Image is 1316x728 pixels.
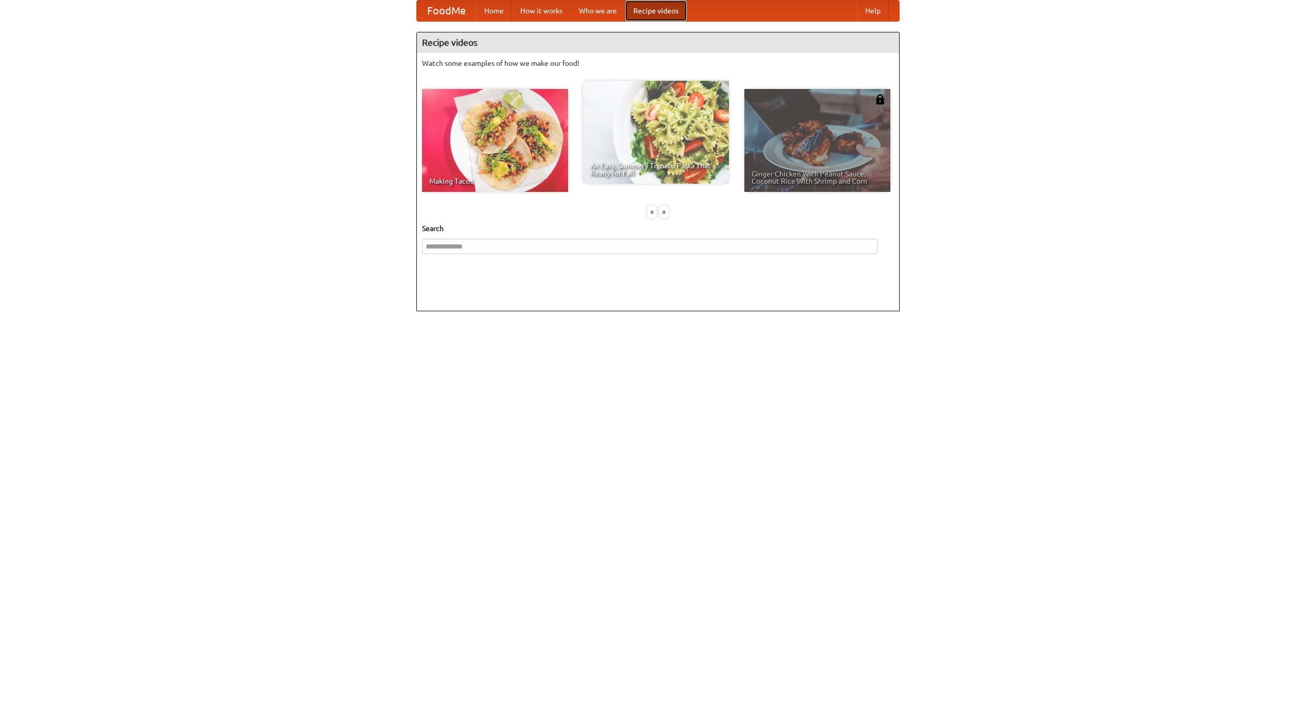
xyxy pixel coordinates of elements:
a: An Easy, Summery Tomato Pasta That's Ready for Fall [583,81,729,184]
a: Home [476,1,512,21]
a: How it works [512,1,571,21]
p: Watch some examples of how we make our food! [422,58,894,68]
a: Making Tacos [422,89,568,192]
div: » [660,205,669,218]
span: An Easy, Summery Tomato Pasta That's Ready for Fall [590,162,722,176]
a: Recipe videos [625,1,687,21]
span: Making Tacos [429,177,561,185]
a: Who we are [571,1,625,21]
div: « [647,205,656,218]
a: FoodMe [417,1,476,21]
h5: Search [422,223,894,234]
img: 483408.png [875,94,885,104]
h4: Recipe videos [417,32,899,53]
a: Help [857,1,889,21]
